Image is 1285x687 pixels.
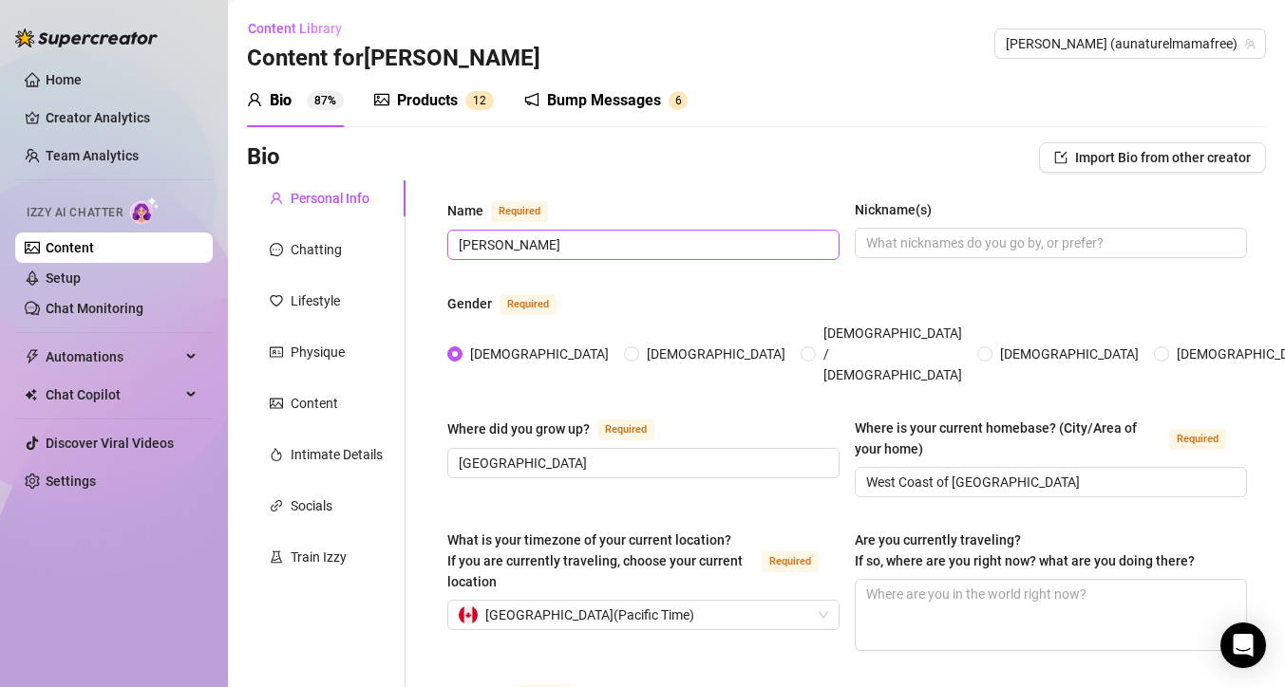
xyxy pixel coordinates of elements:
[459,234,824,255] input: Name
[291,547,347,567] div: Train Izzy
[46,473,96,489] a: Settings
[46,342,180,372] span: Automations
[270,294,283,307] span: heart
[500,294,557,315] span: Required
[248,21,342,36] span: Content Library
[816,323,970,385] span: [DEMOGRAPHIC_DATA] / [DEMOGRAPHIC_DATA]
[447,200,483,221] div: Name
[447,418,590,439] div: Where did you grow up?
[247,44,540,74] h3: Content for [PERSON_NAME]
[855,532,1195,568] span: Are you currently traveling? If so, where are you right now? what are you doing there?
[291,393,338,414] div: Content
[247,142,280,173] h3: Bio
[491,201,548,222] span: Required
[1075,150,1251,165] span: Import Bio from other creator
[1006,29,1255,58] span: Anne (aunaturelmamafree)
[270,192,283,205] span: user
[270,499,283,512] span: link
[465,91,494,110] sup: 12
[992,343,1146,364] span: [DEMOGRAPHIC_DATA]
[46,102,198,133] a: Creator Analytics
[270,550,283,564] span: experiment
[1039,142,1266,173] button: Import Bio from other creator
[447,292,577,315] label: Gender
[291,342,345,362] div: Physique
[855,199,945,220] label: Nickname(s)
[291,239,342,260] div: Chatting
[46,72,82,87] a: Home
[270,397,283,410] span: picture
[46,240,94,255] a: Content
[270,448,283,461] span: fire
[675,94,682,107] span: 6
[463,343,616,364] span: [DEMOGRAPHIC_DATA]
[46,270,81,286] a: Setup
[397,89,458,112] div: Products
[1054,151,1068,164] span: import
[25,388,37,401] img: Chat Copilot
[597,419,654,440] span: Required
[473,94,480,107] span: 1
[855,199,932,220] div: Nickname(s)
[291,444,383,465] div: Intimate Details
[1244,38,1256,49] span: team
[27,204,123,222] span: Izzy AI Chatter
[25,349,40,364] span: thunderbolt
[447,293,492,314] div: Gender
[762,551,819,572] span: Required
[291,188,369,209] div: Personal Info
[447,418,675,440] label: Where did you grow up?
[291,495,332,516] div: Socials
[307,91,344,110] sup: 87%
[46,380,180,410] span: Chat Copilot
[270,89,292,112] div: Bio
[46,301,143,316] a: Chat Monitoring
[480,94,486,107] span: 2
[447,199,569,222] label: Name
[547,89,661,112] div: Bump Messages
[130,196,160,224] img: AI Chatter
[485,601,694,629] span: [GEOGRAPHIC_DATA] ( Pacific Time )
[459,605,478,624] img: ca
[247,92,262,107] span: user
[46,436,174,451] a: Discover Viral Videos
[447,532,743,589] span: What is your timezone of your current location? If you are currently traveling, choose your curre...
[459,453,824,473] input: Where did you grow up?
[866,472,1232,492] input: Where is your current homebase? (City/Area of your home)
[639,343,793,364] span: [DEMOGRAPHIC_DATA]
[374,92,389,107] span: picture
[855,418,1162,459] div: Where is your current homebase? (City/Area of your home)
[1169,429,1226,450] span: Required
[46,148,139,163] a: Team Analytics
[270,243,283,256] span: message
[855,418,1247,459] label: Where is your current homebase? (City/Area of your home)
[270,345,283,359] span: idcard
[866,232,1232,253] input: Nickname(s)
[1220,622,1266,668] div: Open Intercom Messenger
[15,28,158,47] img: logo-BBDzfeDw.svg
[291,290,340,311] div: Lifestyle
[524,92,539,107] span: notification
[247,13,357,44] button: Content Library
[669,91,688,110] sup: 6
